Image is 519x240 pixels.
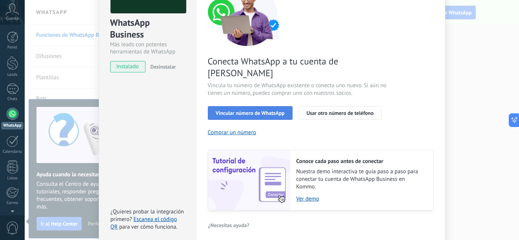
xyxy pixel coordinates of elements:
[111,61,145,72] span: instalado
[208,220,250,231] button: ¿Necesitas ayuda?
[296,168,426,191] span: Nuestra demo interactiva te guía paso a paso para conectar tu cuenta de WhatsApp Business en Kommo.
[2,122,23,129] div: WhatsApp
[119,223,177,231] span: para ver cómo funciona.
[2,45,24,50] div: Panel
[147,61,176,72] button: Desinstalar
[2,201,24,205] div: Correo
[150,63,176,70] span: Desinstalar
[208,129,256,136] button: Comprar un número
[111,216,177,231] a: Escanea el código QR
[111,208,184,223] span: ¿Quieres probar la integración primero?
[307,110,373,116] span: Usar otro número de teléfono
[216,110,285,116] span: Vincular número de WhatsApp
[208,55,389,79] span: Conecta WhatsApp a tu cuenta de [PERSON_NAME]
[2,149,24,154] div: Calendario
[6,16,19,21] span: Cuenta
[296,195,426,202] a: Ver demo
[110,41,185,55] div: Más leads con potentes herramientas de WhatsApp
[208,223,250,228] span: ¿Necesitas ayuda?
[2,97,24,102] div: Chats
[2,72,24,77] div: Leads
[2,176,24,181] div: Listas
[208,106,293,120] button: Vincular número de WhatsApp
[208,82,389,97] span: Vincula tu número de WhatsApp existente o conecta uno nuevo. Si aún no tienes un número, puedes c...
[296,158,426,165] h2: Conoce cada paso antes de conectar
[110,17,185,41] div: WhatsApp Business
[299,106,381,120] button: Usar otro número de teléfono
